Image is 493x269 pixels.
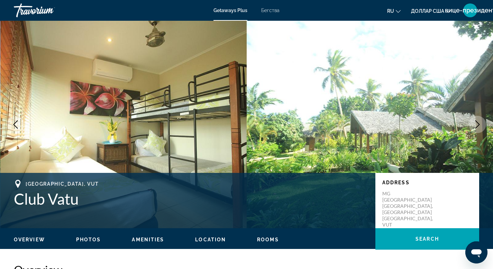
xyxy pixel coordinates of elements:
p: MG [GEOGRAPHIC_DATA] [GEOGRAPHIC_DATA], [GEOGRAPHIC_DATA] [GEOGRAPHIC_DATA], VUT [382,191,438,228]
span: Search [416,236,439,242]
font: доллар США [411,8,444,14]
a: Бегства [261,8,280,13]
button: Изменить язык [387,6,401,16]
button: Next image [469,116,486,133]
a: Травориум [14,1,83,19]
button: Изменить валюту [411,6,451,16]
span: [GEOGRAPHIC_DATA], VUT [26,181,99,187]
button: Photos [76,236,101,243]
p: Address [382,180,472,185]
a: Getaways Plus [213,8,247,13]
iframe: Кнопка запуска окна обмена сообщениями [465,241,487,263]
button: Location [195,236,226,243]
button: Overview [14,236,45,243]
font: ru [387,8,394,14]
h1: Club Vatu [14,190,368,208]
button: Amenities [132,236,164,243]
button: Search [375,228,479,250]
button: Меню пользователя [461,3,479,18]
button: Previous image [7,116,24,133]
button: Rooms [257,236,279,243]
